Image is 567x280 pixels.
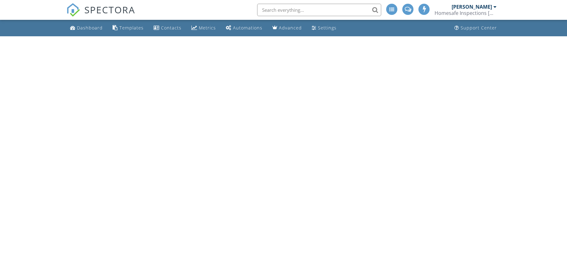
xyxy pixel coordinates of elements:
[318,25,337,31] div: Settings
[119,25,144,31] div: Templates
[223,22,265,34] a: Automations (Advanced)
[452,22,499,34] a: Support Center
[110,22,146,34] a: Templates
[151,22,184,34] a: Contacts
[84,3,135,16] span: SPECTORA
[279,25,302,31] div: Advanced
[233,25,262,31] div: Automations
[270,22,304,34] a: Advanced
[68,22,105,34] a: Dashboard
[309,22,339,34] a: Settings
[189,22,218,34] a: Metrics
[77,25,103,31] div: Dashboard
[461,25,497,31] div: Support Center
[66,3,80,17] img: The Best Home Inspection Software - Spectora
[452,4,492,10] div: [PERSON_NAME]
[161,25,181,31] div: Contacts
[66,8,135,21] a: SPECTORA
[199,25,216,31] div: Metrics
[435,10,497,16] div: Homesafe Inspections Northern Beaches
[257,4,381,16] input: Search everything...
